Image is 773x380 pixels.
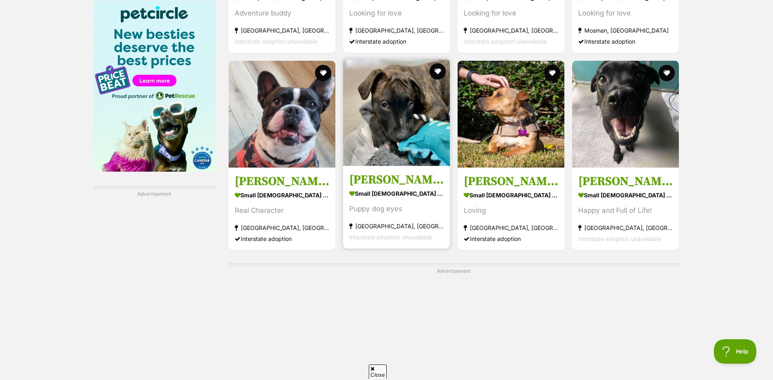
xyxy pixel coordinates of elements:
[343,59,450,166] img: Donald - American Staffordshire Terrier Dog
[235,8,329,19] div: Adventure buddy
[572,61,679,168] img: Marge - Staffordshire Bull Terrier Dog
[578,173,673,189] h3: [PERSON_NAME]
[458,167,564,250] a: [PERSON_NAME] small [DEMOGRAPHIC_DATA] Dog Loving [GEOGRAPHIC_DATA], [GEOGRAPHIC_DATA] Interstate...
[464,38,546,45] span: Interstate adoption unavailable
[235,173,329,189] h3: [PERSON_NAME]
[578,36,673,47] div: Interstate adoption
[578,235,661,242] span: Interstate adoption unavailable
[235,25,329,36] strong: [GEOGRAPHIC_DATA], [GEOGRAPHIC_DATA]
[235,205,329,216] div: Real Character
[349,8,444,19] div: Looking for love
[464,222,558,233] strong: [GEOGRAPHIC_DATA], [GEOGRAPHIC_DATA]
[578,205,673,216] div: Happy and Full of Life!
[349,172,444,187] h3: [PERSON_NAME]
[578,222,673,233] strong: [GEOGRAPHIC_DATA], [GEOGRAPHIC_DATA]
[714,339,757,364] iframe: Help Scout Beacon - Open
[349,203,444,214] div: Puppy dog eyes
[349,233,432,240] span: Interstate adoption unavailable
[349,220,444,231] strong: [GEOGRAPHIC_DATA], [GEOGRAPHIC_DATA]
[464,8,558,19] div: Looking for love
[464,233,558,244] div: Interstate adoption
[464,189,558,201] strong: small [DEMOGRAPHIC_DATA] Dog
[572,167,679,250] a: [PERSON_NAME] small [DEMOGRAPHIC_DATA] Dog Happy and Full of Life! [GEOGRAPHIC_DATA], [GEOGRAPHIC...
[235,222,329,233] strong: [GEOGRAPHIC_DATA], [GEOGRAPHIC_DATA]
[349,25,444,36] strong: [GEOGRAPHIC_DATA], [GEOGRAPHIC_DATA]
[229,167,335,250] a: [PERSON_NAME] small [DEMOGRAPHIC_DATA] Dog Real Character [GEOGRAPHIC_DATA], [GEOGRAPHIC_DATA] In...
[578,8,673,19] div: Looking for love
[93,0,216,172] img: Pet Circle promo banner
[235,233,329,244] div: Interstate adoption
[578,189,673,201] strong: small [DEMOGRAPHIC_DATA] Dog
[578,25,673,36] strong: Mosman, [GEOGRAPHIC_DATA]
[343,166,450,248] a: [PERSON_NAME] small [DEMOGRAPHIC_DATA] Dog Puppy dog eyes [GEOGRAPHIC_DATA], [GEOGRAPHIC_DATA] In...
[464,25,558,36] strong: [GEOGRAPHIC_DATA], [GEOGRAPHIC_DATA]
[458,61,564,168] img: Porter - Dachshund (Miniature Smooth Haired) x Staffordshire Bull Terrier Dog
[544,65,560,81] button: favourite
[235,189,329,201] strong: small [DEMOGRAPHIC_DATA] Dog
[315,65,331,81] button: favourite
[256,278,652,380] iframe: Advertisement
[464,205,558,216] div: Loving
[369,365,387,379] span: Close
[349,36,444,47] div: Interstate adoption
[229,61,335,168] img: Hugo - French Bulldog
[235,38,317,45] span: Interstate adoption unavailable
[429,63,446,80] button: favourite
[349,187,444,199] strong: small [DEMOGRAPHIC_DATA] Dog
[659,65,675,81] button: favourite
[464,173,558,189] h3: [PERSON_NAME]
